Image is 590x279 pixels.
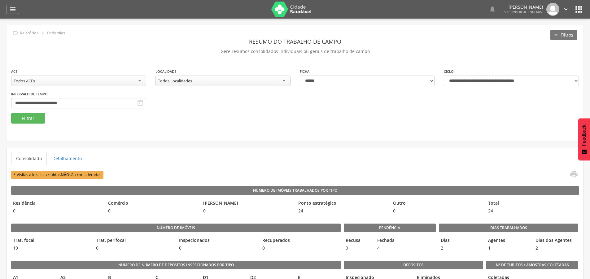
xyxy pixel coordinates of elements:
[158,78,192,84] div: Todos Localidades
[201,200,293,207] legend: [PERSON_NAME]
[177,237,257,244] legend: Inspecionados
[439,237,483,244] legend: Dias
[391,208,483,214] span: 0
[11,69,17,74] label: ACE
[11,36,579,47] header: Resumo do Trabalho de Campo
[11,113,45,124] button: Filtrar
[504,10,543,14] span: Supervisor de Endemias
[11,224,341,232] legend: Número de imóveis
[344,245,372,251] span: 0
[47,152,87,165] a: Detalhamento
[486,245,531,251] span: 1
[94,237,174,244] legend: Trat. perifocal
[439,245,483,251] span: 2
[489,6,496,13] i: 
[574,4,584,14] i: 
[201,208,293,214] span: 0
[550,30,577,40] button: Filtros
[566,170,578,180] a: 
[444,69,454,74] label: Ciclo
[260,245,340,251] span: 0
[486,237,531,244] legend: Agentes
[11,171,103,179] span: * Visitas à locais excluídos são consideradas
[578,118,590,160] button: Feedback - Mostrar pesquisa
[439,224,578,232] legend: Dias Trabalhados
[486,200,578,207] legend: Total
[11,237,91,244] legend: Trat. focal
[344,224,436,232] legend: Pendência
[296,208,388,214] span: 24
[581,124,587,146] span: Feedback
[391,200,483,207] legend: Outro
[11,261,341,269] legend: Número de Número de Depósitos Inspecionados por Tipo
[11,186,579,195] legend: Número de Imóveis Trabalhados por Tipo
[47,31,65,36] p: Endemias
[11,152,47,165] a: Consolidado
[486,208,578,214] span: 24
[534,237,578,244] legend: Dias dos Agentes
[11,47,579,56] p: Gere resumos consolidados individuais ou gerais de trabalho de campo
[260,237,340,244] legend: Recuperados
[137,99,144,107] i: 
[11,208,103,214] span: 0
[14,78,35,84] div: Todos ACEs
[534,245,578,251] span: 2
[489,3,496,16] a: 
[106,208,198,214] span: 0
[375,245,404,251] span: 4
[375,237,404,244] legend: Fechada
[39,30,46,37] i: 
[562,3,569,16] a: 
[344,237,372,244] legend: Recusa
[94,245,174,251] span: 0
[11,92,48,97] label: Intervalo de Tempo
[11,200,103,207] legend: Residência
[570,170,578,178] i: 
[11,245,91,251] span: 19
[9,6,16,13] i: 
[300,69,309,74] label: Ficha
[562,6,569,13] i: 
[20,31,38,36] p: Relatórios
[177,245,257,251] span: 0
[61,172,69,177] b: NÃO
[106,200,198,207] legend: Comércio
[486,261,578,269] legend: Nº de Tubitos / Amostras coletadas
[344,261,483,269] legend: Depósitos
[6,5,19,14] a: 
[12,30,19,37] i: 
[296,200,388,207] legend: Ponto estratégico
[155,69,176,74] label: Localidade
[504,5,543,9] p: [PERSON_NAME]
